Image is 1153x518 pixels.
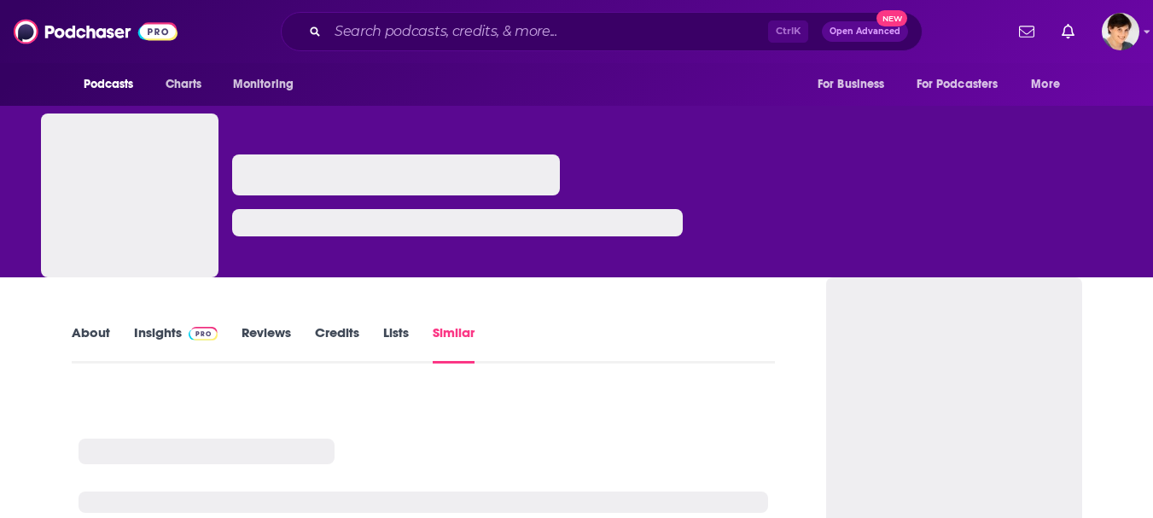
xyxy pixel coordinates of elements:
[328,18,768,45] input: Search podcasts, credits, & more...
[917,73,999,96] span: For Podcasters
[72,324,110,364] a: About
[281,12,923,51] div: Search podcasts, credits, & more...
[1102,13,1139,50] button: Show profile menu
[315,324,359,364] a: Credits
[818,73,885,96] span: For Business
[84,73,134,96] span: Podcasts
[242,324,291,364] a: Reviews
[830,27,900,36] span: Open Advanced
[233,73,294,96] span: Monitoring
[383,324,409,364] a: Lists
[906,68,1023,101] button: open menu
[14,15,178,48] img: Podchaser - Follow, Share and Rate Podcasts
[134,324,218,364] a: InsightsPodchaser Pro
[1019,68,1081,101] button: open menu
[876,10,907,26] span: New
[72,68,156,101] button: open menu
[1102,13,1139,50] img: User Profile
[1012,17,1041,46] a: Show notifications dropdown
[806,68,906,101] button: open menu
[768,20,808,43] span: Ctrl K
[1031,73,1060,96] span: More
[1055,17,1081,46] a: Show notifications dropdown
[1102,13,1139,50] span: Logged in as bethwouldknow
[221,68,316,101] button: open menu
[166,73,202,96] span: Charts
[154,68,213,101] a: Charts
[189,327,218,340] img: Podchaser Pro
[822,21,908,42] button: Open AdvancedNew
[433,324,475,364] a: Similar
